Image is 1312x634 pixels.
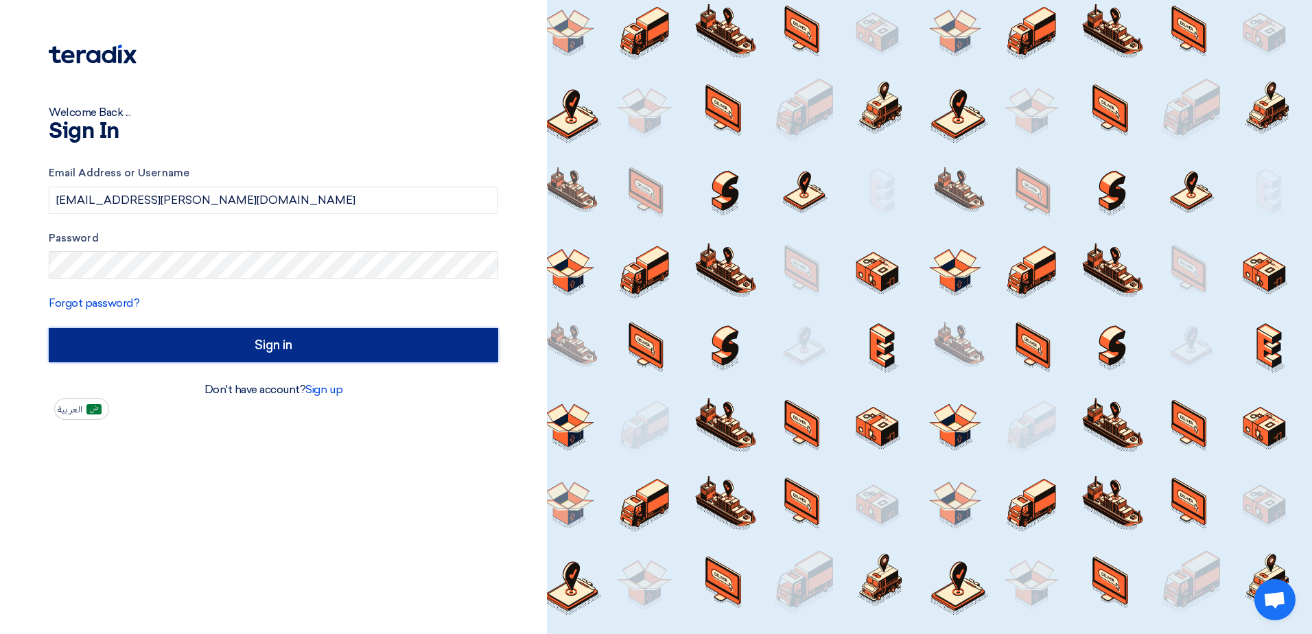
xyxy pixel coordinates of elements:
img: Teradix logo [49,45,137,64]
a: Sign up [305,383,342,396]
input: Sign in [49,328,498,362]
button: العربية [54,398,109,420]
img: ar-AR.png [86,404,102,414]
a: Forgot password? [49,296,139,309]
label: Password [49,231,498,246]
label: Email Address or Username [49,165,498,181]
h1: Sign In [49,121,498,143]
span: العربية [58,405,82,414]
div: Welcome Back ... [49,104,498,121]
input: Enter your business email or username [49,187,498,214]
div: Don't have account? [49,381,498,398]
a: Open chat [1254,579,1296,620]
